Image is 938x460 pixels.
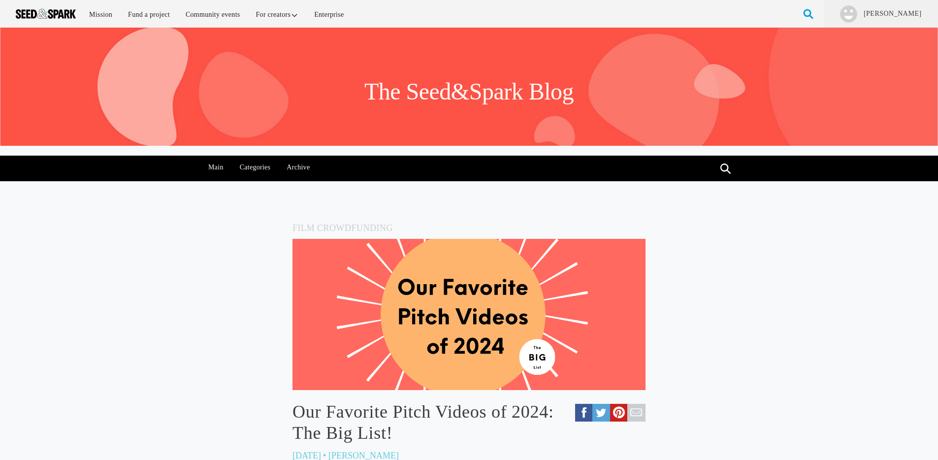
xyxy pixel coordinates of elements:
[364,77,574,106] h1: The Seed&Spark Blog
[203,156,229,179] a: Main
[121,4,177,25] a: Fund a project
[249,4,306,25] a: For creators
[234,156,276,179] a: Categories
[863,9,922,19] a: [PERSON_NAME]
[16,9,76,19] img: Seed amp; Spark
[292,401,646,444] a: Our Favorite Pitch Videos of 2024: The Big List!
[840,5,857,23] img: user.png
[292,221,646,235] h5: Film Crowdfunding
[292,239,646,390] img: favorite%20blogs%20of%202024.png
[179,4,247,25] a: Community events
[82,4,119,25] a: Mission
[307,4,351,25] a: Enterprise
[282,156,315,179] a: Archive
